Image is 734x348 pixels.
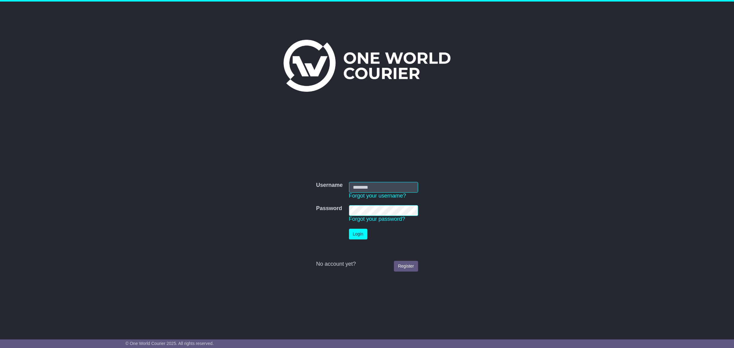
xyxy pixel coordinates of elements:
[316,261,418,268] div: No account yet?
[125,341,214,346] span: © One World Courier 2025. All rights reserved.
[316,205,342,212] label: Password
[349,193,406,199] a: Forgot your username?
[394,261,418,272] a: Register
[349,216,405,222] a: Forgot your password?
[316,182,343,189] label: Username
[349,229,367,239] button: Login
[284,40,450,92] img: One World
